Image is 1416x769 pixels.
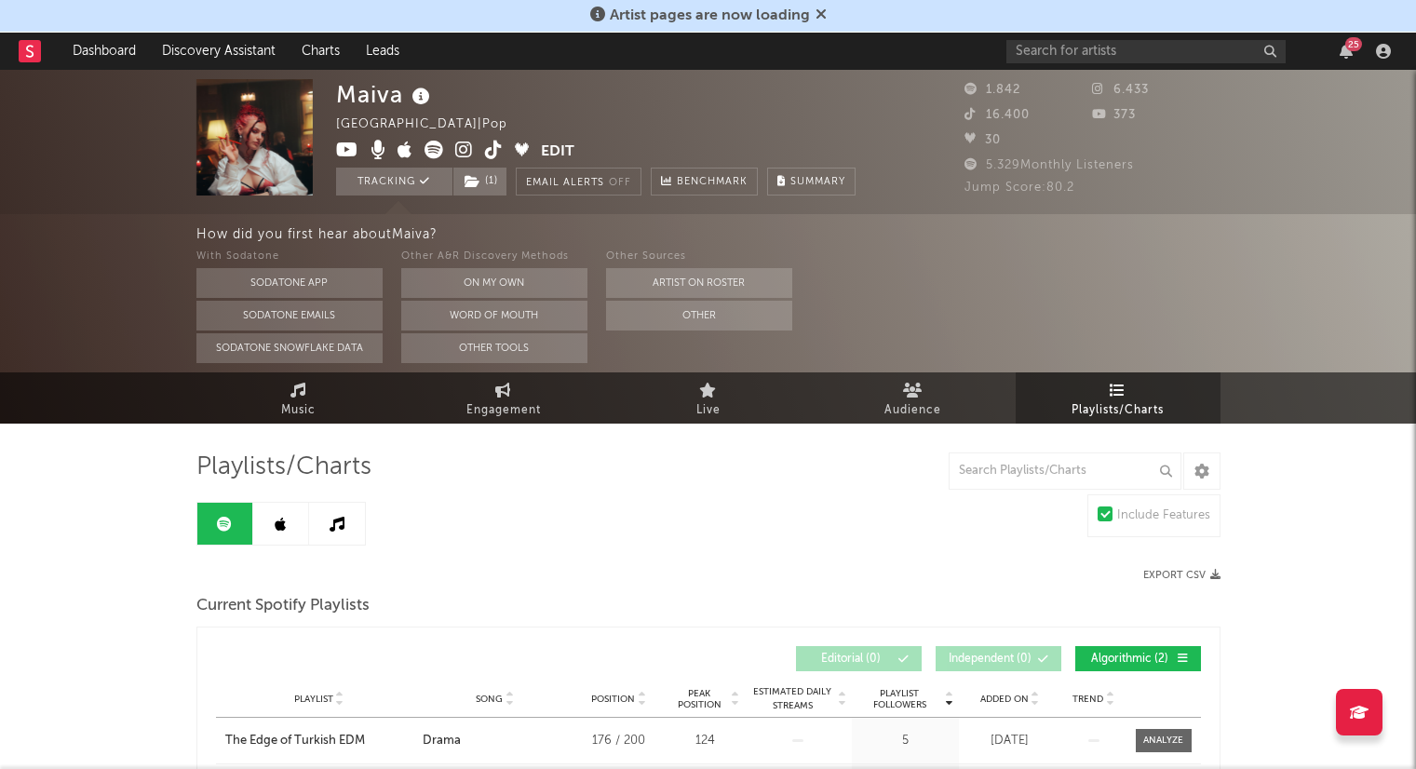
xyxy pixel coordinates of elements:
span: Engagement [466,399,541,422]
span: Playlist Followers [856,688,943,710]
em: Off [609,178,631,188]
span: Playlists/Charts [1072,399,1164,422]
span: Dismiss [816,8,827,23]
span: 1.842 [964,84,1020,96]
span: Algorithmic ( 2 ) [1087,654,1173,665]
span: Summary [790,177,845,187]
div: The Edge of Turkish EDM [225,732,365,750]
span: Current Spotify Playlists [196,595,370,617]
div: With Sodatone [196,246,383,268]
a: Charts [289,33,353,70]
button: Independent(0) [936,646,1061,671]
input: Search Playlists/Charts [949,452,1181,490]
button: 25 [1340,44,1353,59]
button: Sodatone Snowflake Data [196,333,383,363]
span: ( 1 ) [452,168,507,196]
span: Trend [1072,694,1103,705]
span: 6.433 [1092,84,1149,96]
div: Other Sources [606,246,792,268]
div: Other A&R Discovery Methods [401,246,587,268]
a: Audience [811,372,1016,424]
span: Position [591,694,635,705]
button: Artist on Roster [606,268,792,298]
button: Sodatone App [196,268,383,298]
span: 30 [964,134,1001,146]
div: 25 [1345,37,1362,51]
a: Leads [353,33,412,70]
span: Benchmark [677,171,748,194]
span: Jump Score: 80.2 [964,182,1074,194]
div: Include Features [1117,505,1210,527]
button: Tracking [336,168,452,196]
button: Other Tools [401,333,587,363]
button: (1) [453,168,506,196]
span: Artist pages are now loading [610,8,810,23]
span: 16.400 [964,109,1030,121]
div: 176 / 200 [577,732,661,750]
span: Added On [980,694,1029,705]
button: Other [606,301,792,331]
button: Edit [541,141,574,164]
button: Email AlertsOff [516,168,641,196]
a: Music [196,372,401,424]
span: 5.329 Monthly Listeners [964,159,1134,171]
span: Song [476,694,503,705]
span: Editorial ( 0 ) [808,654,894,665]
span: Music [281,399,316,422]
div: Maiva [336,79,435,110]
span: Peak Position [670,688,729,710]
div: Drama [423,732,461,750]
a: The Edge of Turkish EDM [225,732,413,750]
a: Benchmark [651,168,758,196]
span: Playlists/Charts [196,456,371,479]
span: Live [696,399,721,422]
div: 124 [670,732,740,750]
a: Engagement [401,372,606,424]
span: 373 [1092,109,1136,121]
button: Export CSV [1143,570,1220,581]
a: Playlists/Charts [1016,372,1220,424]
a: Live [606,372,811,424]
span: Audience [884,399,941,422]
button: Sodatone Emails [196,301,383,331]
input: Search for artists [1006,40,1286,63]
button: Summary [767,168,856,196]
span: Playlist [294,694,333,705]
a: Discovery Assistant [149,33,289,70]
span: Estimated Daily Streams [749,685,836,713]
div: [DATE] [964,732,1057,750]
span: Independent ( 0 ) [948,654,1033,665]
button: Algorithmic(2) [1075,646,1201,671]
button: Editorial(0) [796,646,922,671]
button: Word Of Mouth [401,301,587,331]
a: Dashboard [60,33,149,70]
button: On My Own [401,268,587,298]
div: 5 [856,732,954,750]
div: [GEOGRAPHIC_DATA] | Pop [336,114,529,136]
